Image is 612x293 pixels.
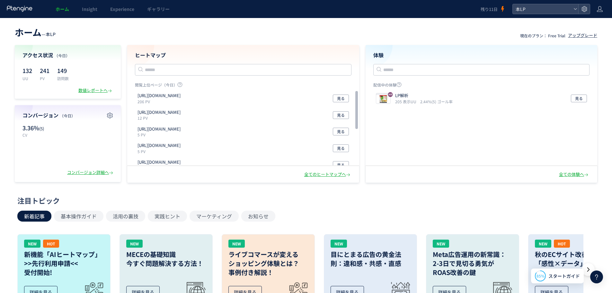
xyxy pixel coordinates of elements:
[137,142,181,149] p: https://d-pets.ishitsuku.com/shop/display_cart
[228,240,245,248] div: NEW
[57,65,69,76] p: 149
[137,149,183,154] p: 5 PV
[190,211,239,222] button: マーケティング
[135,51,351,59] h4: ヒートマップ
[147,6,170,12] span: ギャラリー
[17,211,51,222] button: 新着記事
[514,4,571,14] span: 本LP
[548,273,580,279] span: スタートガイド
[137,115,183,121] p: 12 PV
[333,111,349,119] button: 見る
[304,171,351,178] div: 全てのヒートマップへ
[22,65,32,76] p: 132
[54,211,103,222] button: 基本操作ガイド
[333,161,349,169] button: 見る
[148,211,187,222] button: 実践ヒント
[228,250,308,277] h3: ライブコマースが変える ショッピング体験とは？ 事例付き解説！
[40,76,49,81] p: PV
[137,132,183,137] p: 5 PV
[333,144,349,152] button: 見る
[333,128,349,135] button: 見る
[137,165,183,171] p: 3 PV
[331,250,410,268] h3: 目にとまる広告の黄金法則：違和感・共感・直感
[520,33,565,38] p: 現在のプラン： Free Trial
[333,95,349,102] button: 見る
[78,87,113,94] div: 数値レポートへ
[24,250,104,277] h3: 新機能「AIヒートマップ」 >>先行利用申請<< 受付開始!
[22,51,113,59] h4: アクセス状況
[337,161,345,169] span: 見る
[22,132,65,138] p: CV
[17,196,591,206] div: 注目トピック
[60,113,75,118] span: （今日）
[395,99,419,104] i: 205 表示UU
[135,82,351,90] p: 閲覧上位ページ（今日）
[433,250,512,277] h3: Meta広告運用の新常識： 2-3日で見切る勇気が ROAS改善の鍵
[67,169,114,176] div: コンバージョン詳細へ
[15,26,41,39] span: ホーム
[22,76,32,81] p: UU
[575,95,583,102] span: 見る
[40,65,49,76] p: 241
[137,93,181,99] p: https://d-pets.ishitsuku.com/LP/index.html
[15,26,56,39] div: —
[433,240,449,248] div: NEW
[337,144,345,152] span: 見る
[571,95,587,102] button: 見る
[54,53,70,58] span: （今日）
[39,125,44,132] span: (5)
[82,6,97,12] span: Insight
[337,95,345,102] span: 見る
[395,93,450,99] p: LP解析
[137,126,181,132] p: https://d-pets.ishitsuku.com/order/thank_you_order
[559,171,590,178] div: 全ての体験へ
[57,76,69,81] p: 訪問数
[137,109,181,115] p: https://d-pets.ishitsuku.com/LP
[373,82,590,90] p: 配信中の体験
[481,6,498,12] span: 残り11日
[568,32,597,39] div: アップグレード
[46,31,56,37] span: 本LP
[22,124,65,132] p: 3.36%
[337,128,345,135] span: 見る
[420,99,453,104] i: 2.44%(5) ゴール率
[331,240,347,248] div: NEW
[554,240,570,248] div: HOT
[137,159,181,165] p: https://d-pets.ishitsuku.com/order/confirm
[126,250,206,268] h3: MECEの基礎知識 今すぐ問題解決する方法！
[373,51,590,59] h4: 体験
[137,99,183,104] p: 206 PV
[22,112,113,119] h4: コンバージョン
[110,6,134,12] span: Experience
[537,273,545,279] span: 85%
[106,211,145,222] button: 活用の裏技
[24,240,40,248] div: NEW
[56,6,69,12] span: ホーム
[126,240,143,248] div: NEW
[535,240,551,248] div: NEW
[43,240,59,248] div: HOT
[337,111,345,119] span: 見る
[241,211,275,222] button: お知らせ
[376,95,390,104] img: 0fd5cddcd577e92d1b16358085ad7d991759889745984.jpeg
